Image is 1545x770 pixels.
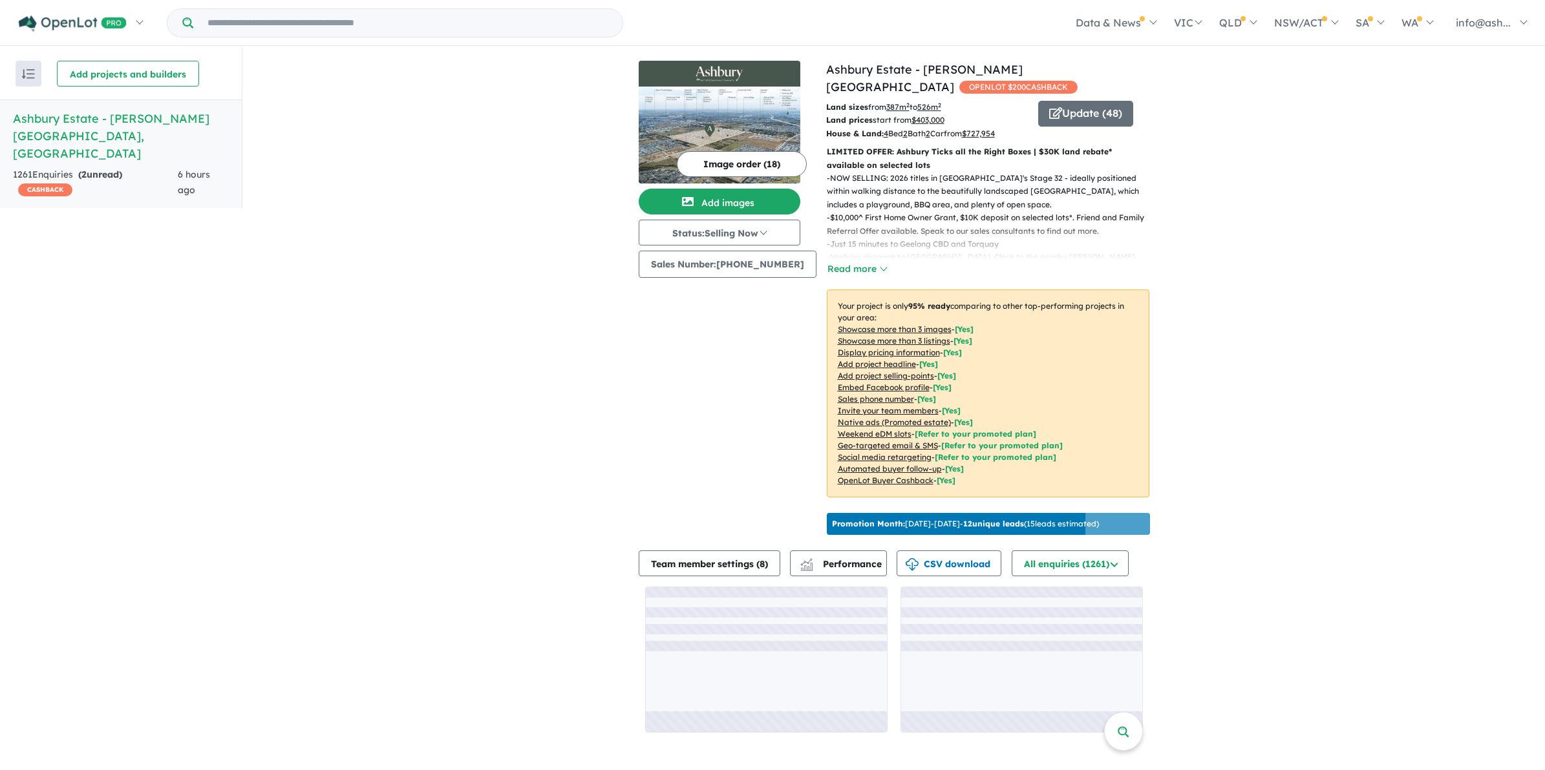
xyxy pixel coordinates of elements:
span: [Yes] [937,475,955,485]
button: Add projects and builders [57,61,199,87]
p: [DATE] - [DATE] - ( 15 leads estimated) [832,518,1099,530]
u: Showcase more than 3 images [838,324,952,334]
h5: Ashbury Estate - [PERSON_NAME][GEOGRAPHIC_DATA] , [GEOGRAPHIC_DATA] [13,110,229,162]
b: Land sizes [826,102,868,112]
button: Performance [790,550,887,576]
u: 4 [884,129,888,138]
img: Openlot PRO Logo White [19,16,127,32]
span: [ Yes ] [937,371,956,380]
p: - Walking distance to [GEOGRAPHIC_DATA], Close to the nearby [PERSON_NAME][GEOGRAPHIC_DATA], With... [827,251,1160,290]
u: 2 [926,129,930,138]
img: bar-chart.svg [800,563,813,571]
span: [ Yes ] [919,359,938,369]
span: OPENLOT $ 200 CASHBACK [959,81,1078,94]
p: from [826,101,1028,114]
u: Add project headline [838,359,916,369]
u: Geo-targeted email & SMS [838,441,938,450]
span: 8 [760,558,765,570]
button: CSV download [897,550,1001,576]
u: OpenLot Buyer Cashback [838,475,933,485]
span: [Refer to your promoted plan] [935,452,1056,462]
p: - Just 15 minutes to Geelong CBD and Torquay [827,238,1160,251]
u: $ 727,954 [962,129,995,138]
span: [Refer to your promoted plan] [915,429,1036,439]
sup: 2 [938,101,941,109]
strong: ( unread) [78,169,122,180]
u: Automated buyer follow-up [838,464,942,473]
button: Image order (18) [677,151,807,177]
p: LIMITED OFFER: Ashbury Ticks all the Right Boxes | $30K land rebate* available on selected lots [827,145,1149,172]
span: CASHBACK [18,183,72,196]
p: Bed Bath Car from [826,127,1028,140]
u: Weekend eDM slots [838,429,911,439]
u: $ 403,000 [911,115,944,125]
span: [Yes] [954,417,973,427]
input: Try estate name, suburb, builder or developer [196,9,620,37]
span: to [910,102,941,112]
u: 2 [903,129,908,138]
span: 2 [81,169,87,180]
span: [ Yes ] [943,348,962,357]
span: [Yes] [945,464,964,473]
u: 387 m [886,102,910,112]
u: 526 m [917,102,941,112]
img: Ashbury Estate - Armstrong Creek Logo [644,66,795,81]
button: All enquiries (1261) [1012,550,1129,576]
sup: 2 [906,101,910,109]
span: [ Yes ] [955,324,974,334]
p: Your project is only comparing to other top-performing projects in your area: - - - - - - - - - -... [827,289,1149,497]
u: Add project selling-points [838,371,934,380]
button: Add images [639,189,800,214]
b: 12 unique leads [963,519,1024,528]
u: Display pricing information [838,348,940,357]
img: Ashbury Estate - Armstrong Creek [639,87,800,183]
span: [ Yes ] [917,394,936,404]
button: Update (48) [1038,101,1133,127]
span: [ Yes ] [933,382,952,392]
button: Status:Selling Now [639,220,800,245]
u: Native ads (Promoted estate) [838,417,951,427]
u: Showcase more than 3 listings [838,336,950,346]
b: 95 % ready [908,301,950,311]
button: Read more [827,262,888,276]
b: Land prices [826,115,873,125]
a: Ashbury Estate - [PERSON_NAME][GEOGRAPHIC_DATA] [826,62,1023,94]
u: Invite your team members [838,406,939,415]
a: Ashbury Estate - Armstrong Creek LogoAshbury Estate - Armstrong Creek [639,61,800,183]
img: line-chart.svg [800,558,812,565]
span: 6 hours ago [178,169,210,196]
span: Performance [802,558,882,570]
img: download icon [906,558,919,571]
img: sort.svg [22,69,35,79]
span: info@ash... [1456,16,1511,29]
span: [Refer to your promoted plan] [941,441,1063,450]
u: Social media retargeting [838,452,932,462]
button: Sales Number:[PHONE_NUMBER] [639,251,816,278]
div: 1261 Enquir ies [13,167,178,198]
u: Sales phone number [838,394,914,404]
p: start from [826,114,1028,127]
button: Team member settings (8) [639,550,780,576]
p: - $10,000^ First Home Owner Grant, $10K deposit on selected lots*. Friend and Family Referral Off... [827,211,1160,238]
span: [ Yes ] [942,406,961,415]
b: Promotion Month: [832,519,905,528]
p: - NOW SELLING: 2026 titles in [GEOGRAPHIC_DATA]'s Stage 32 - ideally positioned within walking di... [827,172,1160,211]
b: House & Land: [826,129,884,138]
span: [ Yes ] [954,336,972,346]
u: Embed Facebook profile [838,382,930,392]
